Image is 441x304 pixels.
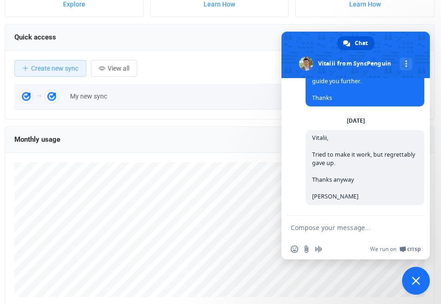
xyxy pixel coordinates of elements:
[355,36,368,50] span: Chat
[407,245,421,253] span: Crisp
[204,0,235,8] a: Learn How
[370,245,421,253] a: We run onCrisp
[370,245,396,253] span: We run on
[315,245,322,253] span: Audio message
[347,118,365,124] div: [DATE]
[402,267,430,295] div: Close chat
[14,33,56,41] span: Quick access
[63,0,85,8] a: Explore
[400,58,412,70] div: More channels
[14,135,60,144] span: Monthly usage
[65,91,332,102] div: My new sync
[291,224,400,232] textarea: Compose your message...
[312,134,415,200] span: Vitalii, Tried to make it work, but regrettably gave up. Thanks anyway [PERSON_NAME]
[108,65,129,72] span: View all
[338,36,374,50] div: Chat
[31,65,78,72] span: Create new sync
[45,89,59,104] img: Google Tasks
[349,0,381,8] a: Learn How
[91,60,137,77] button: View all
[14,60,86,77] button: Create new sync
[303,245,310,253] span: Send a file
[19,89,33,104] img: Google Tasks
[291,245,298,253] span: Insert an emoji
